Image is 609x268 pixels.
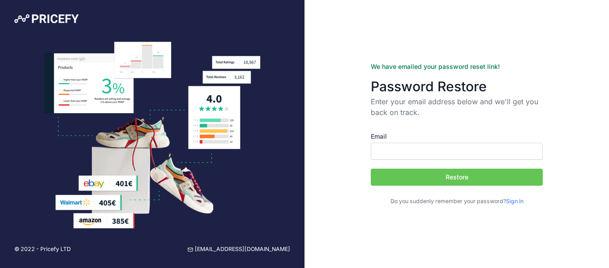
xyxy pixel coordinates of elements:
label: Email [371,132,543,141]
p: Do you suddenly remember your password? [371,197,543,206]
h3: Password Restore [371,78,543,94]
button: Restore [371,169,543,186]
p: © 2022 - Pricefy LTD [14,245,71,254]
div: We have emailed your password reset link! [371,62,543,71]
a: Sign in [506,198,523,204]
a: [EMAIL_ADDRESS][DOMAIN_NAME] [188,245,290,254]
p: Enter your email address below and we'll get you back on track. [371,96,543,118]
img: Pricefy [14,14,79,23]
